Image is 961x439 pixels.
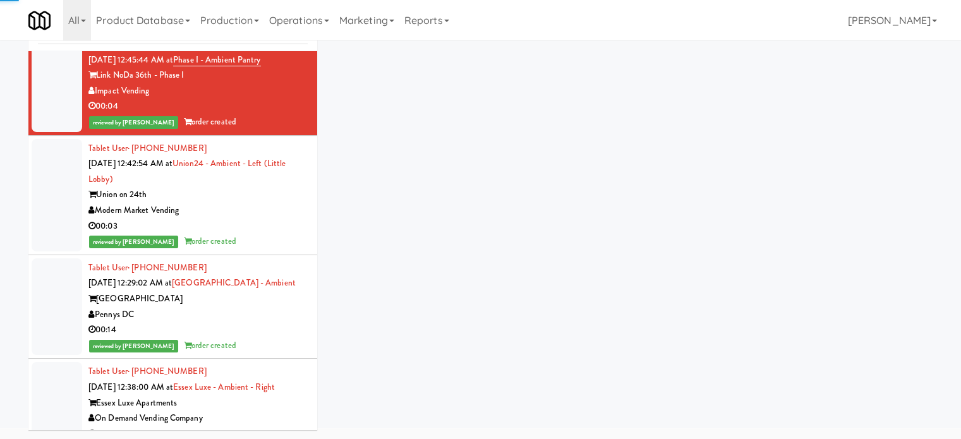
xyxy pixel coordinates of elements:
span: [DATE] 12:42:54 AM at [88,157,172,169]
div: Essex Luxe Apartments [88,395,308,411]
span: order created [184,116,236,128]
div: Impact Vending [88,83,308,99]
div: On Demand Vending Company [88,411,308,426]
span: [DATE] 12:29:02 AM at [88,277,172,289]
span: · [PHONE_NUMBER] [128,142,207,154]
li: Tablet User· [PHONE_NUMBER][DATE] 12:45:44 AM atPhase I - Ambient PantryLink NoDa 36th - Phase II... [28,32,317,136]
div: Link NoDa 36th - Phase I [88,68,308,83]
a: Tablet User· [PHONE_NUMBER] [88,262,207,274]
a: [GEOGRAPHIC_DATA] - Ambient [172,277,296,289]
div: 00:04 [88,99,308,114]
span: [DATE] 12:45:44 AM at [88,54,173,66]
a: Tablet User· [PHONE_NUMBER] [88,142,207,154]
a: Essex Luxe - Ambient - Right [173,381,275,393]
a: Tablet User· [PHONE_NUMBER] [88,365,207,377]
span: · [PHONE_NUMBER] [128,262,207,274]
a: Union24 - Ambient - Left (Little Lobby) [88,157,286,185]
li: Tablet User· [PHONE_NUMBER][DATE] 12:42:54 AM atUnion24 - Ambient - Left (Little Lobby)Union on 2... [28,136,317,255]
span: · [PHONE_NUMBER] [128,365,207,377]
div: 00:03 [88,219,308,234]
div: Modern Market Vending [88,203,308,219]
span: [DATE] 12:38:00 AM at [88,381,173,393]
a: Phase I - Ambient Pantry [173,54,260,66]
li: Tablet User· [PHONE_NUMBER][DATE] 12:29:02 AM at[GEOGRAPHIC_DATA] - Ambient[GEOGRAPHIC_DATA]Penny... [28,255,317,359]
img: Micromart [28,9,51,32]
div: 00:14 [88,322,308,338]
div: [GEOGRAPHIC_DATA] [88,291,308,307]
span: order created [184,235,236,247]
span: reviewed by [PERSON_NAME] [89,116,178,129]
div: Union on 24th [88,187,308,203]
span: order created [184,339,236,351]
span: reviewed by [PERSON_NAME] [89,236,178,248]
span: reviewed by [PERSON_NAME] [89,340,178,352]
div: Pennys DC [88,307,308,323]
